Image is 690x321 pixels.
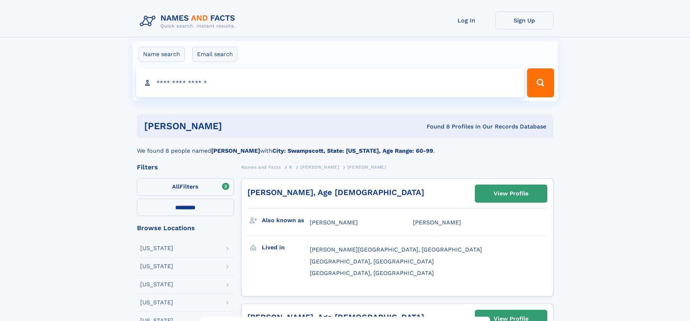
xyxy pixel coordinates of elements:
[138,47,185,62] label: Name search
[137,138,553,155] div: We found 8 people named with .
[136,68,524,97] input: search input
[172,183,180,190] span: All
[310,246,482,253] span: [PERSON_NAME][GEOGRAPHIC_DATA], [GEOGRAPHIC_DATA]
[140,263,173,269] div: [US_STATE]
[324,123,546,131] div: Found 8 Profiles In Our Records Database
[413,219,461,226] span: [PERSON_NAME]
[310,258,434,265] span: [GEOGRAPHIC_DATA], [GEOGRAPHIC_DATA]
[137,178,234,196] label: Filters
[475,185,547,202] a: View Profile
[262,241,310,254] h3: Lived in
[247,188,424,197] a: [PERSON_NAME], Age [DEMOGRAPHIC_DATA]
[137,225,234,231] div: Browse Locations
[527,68,554,97] button: Search Button
[192,47,238,62] label: Email search
[144,122,325,131] h1: [PERSON_NAME]
[140,300,173,305] div: [US_STATE]
[272,147,433,154] b: City: Swampscott, State: [US_STATE], Age Range: 60-99
[262,214,310,227] h3: Also known as
[140,282,173,287] div: [US_STATE]
[211,147,260,154] b: [PERSON_NAME]
[137,164,234,170] div: Filters
[300,162,339,172] a: [PERSON_NAME]
[310,270,434,276] span: [GEOGRAPHIC_DATA], [GEOGRAPHIC_DATA]
[289,165,292,170] span: R
[438,12,495,29] a: Log In
[300,165,339,170] span: [PERSON_NAME]
[347,165,386,170] span: [PERSON_NAME]
[140,245,173,251] div: [US_STATE]
[289,162,292,172] a: R
[310,219,358,226] span: [PERSON_NAME]
[241,162,281,172] a: Names and Facts
[495,12,553,29] a: Sign Up
[137,12,241,31] img: Logo Names and Facts
[494,185,528,202] div: View Profile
